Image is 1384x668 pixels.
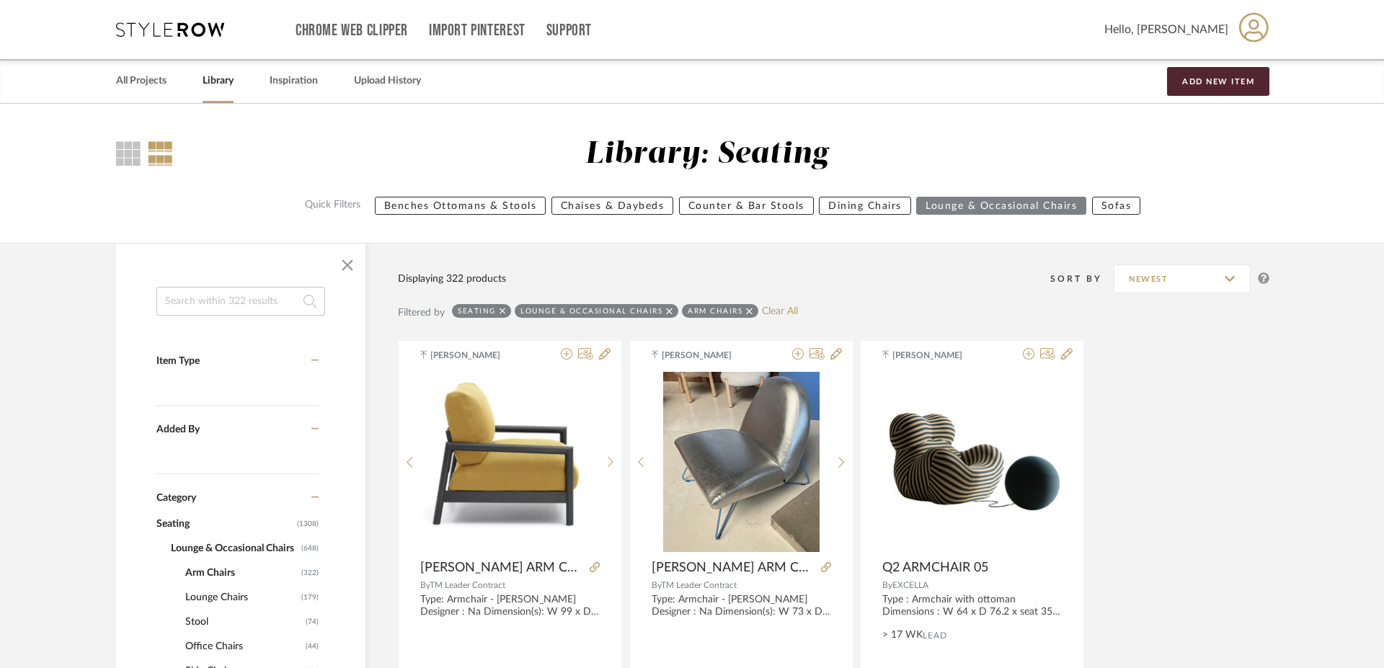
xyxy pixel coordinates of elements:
[156,512,293,536] span: Seating
[923,631,947,641] span: Lead
[375,197,546,215] button: Benches Ottomans & Stools
[663,372,820,552] img: CIRO ARM CHAIR
[203,71,234,91] a: Library
[306,610,319,633] span: (74)
[661,581,737,589] span: TM Leader Contract
[762,306,798,318] a: Clear All
[156,287,325,316] input: Search within 322 results
[585,136,828,173] div: Library: Seating
[116,71,167,91] a: All Projects
[882,628,923,643] span: > 17 WK
[306,635,319,658] span: (44)
[882,594,1062,618] div: Type : Armchair with ottoman Dimensions : W 64 x D 76.2 x seat 35.5 cm / back ht. 78 cm. Material...
[296,25,408,37] a: Chrome Web Clipper
[882,560,988,576] span: Q2 ARMCHAIR 05
[398,305,445,321] div: Filtered by
[892,581,928,589] span: EXCELLA
[679,197,814,215] button: Counter & Bar Stools
[185,634,302,659] span: Office Chairs
[546,25,592,37] a: Support
[1167,67,1269,96] button: Add New Item
[652,594,831,618] div: Type: Armchair - [PERSON_NAME] Designer : Na Dimension(s): W 73 x D 83 x H 75cm/ SH43cm W 81 x D ...
[156,424,200,435] span: Added By
[156,356,200,366] span: Item Type
[458,306,496,316] div: Seating
[819,197,911,215] button: Dining Chairs
[429,25,525,37] a: Import Pinterest
[1050,272,1114,286] div: Sort By
[301,586,319,609] span: (179)
[421,373,600,551] img: EVAN ARM CHAIR
[551,197,674,215] button: Chaises & Daybeds
[398,271,506,287] div: Displaying 322 products
[354,71,421,91] a: Upload History
[185,561,298,585] span: Arm Chairs
[185,610,302,634] span: Stool
[652,581,661,589] span: By
[420,560,584,576] span: [PERSON_NAME] ARM CHAIR
[156,492,196,504] span: Category
[185,585,298,610] span: Lounge Chairs
[662,349,753,362] span: [PERSON_NAME]
[882,409,1062,515] img: Q2 ARMCHAIR 05
[688,306,742,316] div: Arm Chairs
[301,537,319,560] span: (648)
[420,581,430,589] span: By
[916,197,1086,215] button: Lounge & Occasional Chairs
[333,251,362,280] button: Close
[1104,21,1228,38] span: Hello, [PERSON_NAME]
[171,536,298,561] span: Lounge & Occasional Chairs
[430,349,521,362] span: [PERSON_NAME]
[270,71,318,91] a: Inspiration
[430,581,505,589] span: TM Leader Contract
[520,306,662,316] div: Lounge & Occasional Chairs
[296,197,369,215] label: Quick Filters
[301,561,319,584] span: (322)
[892,349,983,362] span: [PERSON_NAME]
[297,512,319,535] span: (1308)
[882,581,892,589] span: By
[420,594,600,618] div: Type: Armchair - [PERSON_NAME] Designer : Na Dimension(s): W 99 x D 92 x H 85cm/ SH 45cm Material...
[652,560,815,576] span: [PERSON_NAME] ARM CHAIR
[1092,197,1141,215] button: Sofas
